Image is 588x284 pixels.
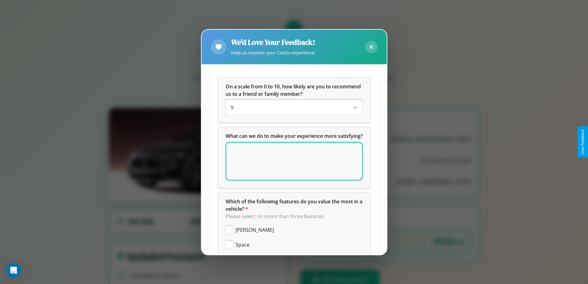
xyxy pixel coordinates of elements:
span: [PERSON_NAME] [236,226,274,234]
div: Open Intercom Messenger [6,263,21,278]
span: Which of the following features do you value the most in a vehicle? [226,198,364,212]
span: Please select no more than three features. [226,213,325,220]
span: What can we do to make your experience more satisfying? [226,133,363,139]
span: On a scale from 0 to 10, how likely are you to recommend us to a friend or family member? [226,83,362,97]
span: 9 [231,104,233,111]
div: Give Feedback [581,129,585,155]
span: Space [236,241,249,248]
div: On a scale from 0 to 10, how likely are you to recommend us to a friend or family member? [226,100,363,115]
h2: We'd Love Your Feedback! [231,37,315,47]
h5: On a scale from 0 to 10, how likely are you to recommend us to a friend or family member? [226,83,363,98]
p: Help us improve your CarGo experience [231,49,315,57]
div: On a scale from 0 to 10, how likely are you to recommend us to a friend or family member? [218,78,370,122]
